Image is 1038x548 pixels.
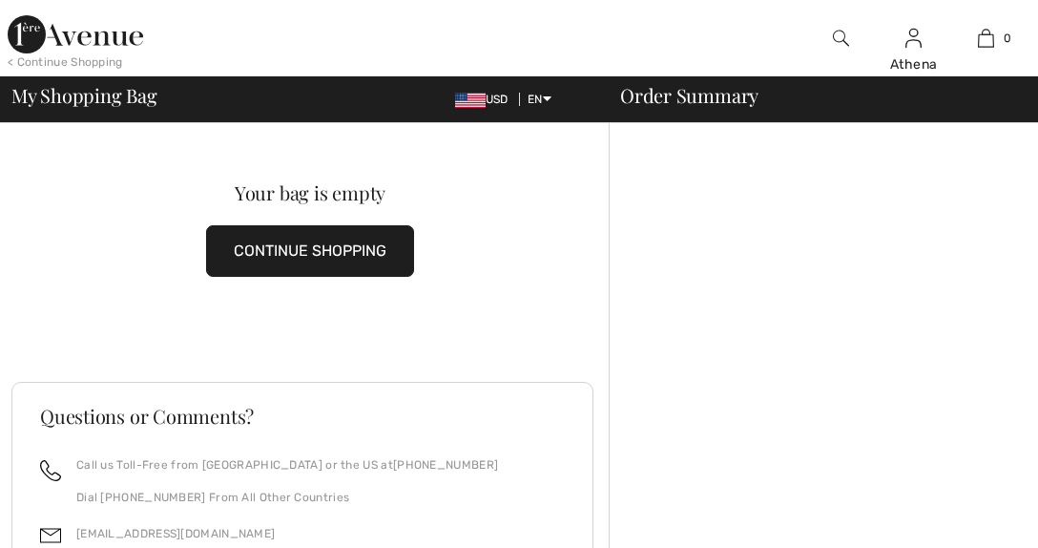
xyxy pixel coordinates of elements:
img: US Dollar [455,93,486,108]
img: My Info [905,27,922,50]
img: My Bag [978,27,994,50]
h3: Questions or Comments? [40,407,565,426]
button: CONTINUE SHOPPING [206,225,414,277]
span: My Shopping Bag [11,86,157,105]
a: 0 [951,27,1022,50]
p: Call us Toll-Free from [GEOGRAPHIC_DATA] or the US at [76,456,498,474]
div: Athena [879,54,949,74]
a: Sign In [905,29,922,47]
span: EN [528,93,551,106]
span: USD [455,93,516,106]
img: search the website [833,27,849,50]
div: Order Summary [597,86,1027,105]
a: [PHONE_NUMBER] [393,458,498,472]
span: 0 [1004,30,1011,47]
a: [EMAIL_ADDRESS][DOMAIN_NAME] [76,527,275,540]
img: call [40,460,61,481]
img: 1ère Avenue [8,15,143,53]
p: Dial [PHONE_NUMBER] From All Other Countries [76,489,498,506]
img: email [40,525,61,546]
div: Your bag is empty [41,183,578,202]
div: < Continue Shopping [8,53,123,71]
